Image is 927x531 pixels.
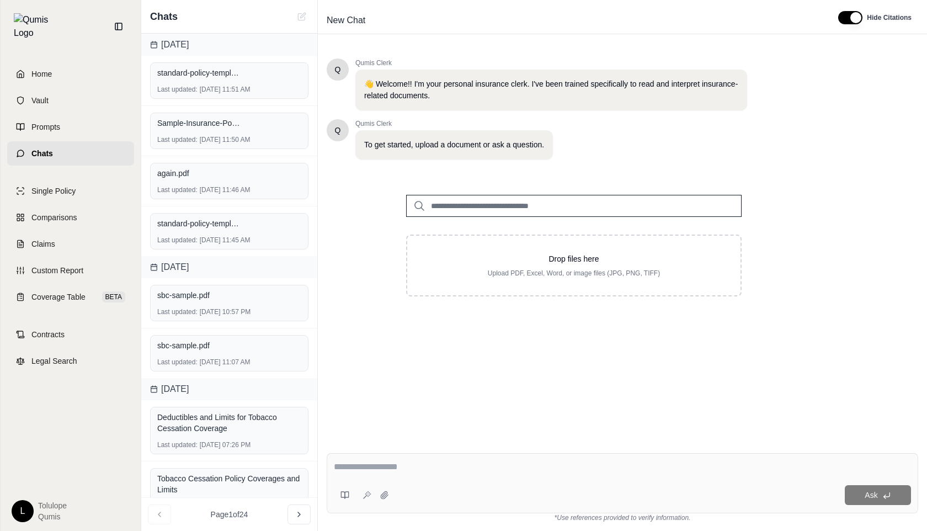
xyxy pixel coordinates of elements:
div: [DATE] 07:26 PM [157,440,301,449]
span: Last updated: [157,135,198,144]
button: New Chat [295,10,308,23]
p: 👋 Welcome!! I'm your personal insurance clerk. I've been trained specifically to read and interpr... [364,78,738,102]
span: Comparisons [31,212,77,223]
span: sbc-sample.pdf [157,290,210,301]
span: Legal Search [31,355,77,367]
span: Contracts [31,329,65,340]
span: Coverage Table [31,291,86,302]
span: Custom Report [31,265,83,276]
span: Ask [865,491,877,500]
span: standard-policy-template-final.docx [157,218,240,229]
span: Last updated: [157,440,198,449]
img: Qumis Logo [14,13,55,40]
span: Single Policy [31,185,76,197]
div: [DATE] 10:57 PM [157,307,301,316]
div: [DATE] 11:07 AM [157,358,301,367]
span: Qumis [38,511,67,522]
a: Chats [7,141,134,166]
div: L [12,500,34,522]
button: Ask [845,485,911,505]
div: [DATE] [141,34,317,56]
a: Home [7,62,134,86]
span: Prompts [31,121,60,132]
span: Last updated: [157,185,198,194]
div: [DATE] 11:45 AM [157,236,301,245]
span: Claims [31,238,55,249]
div: *Use references provided to verify information. [327,513,918,522]
span: Hello [335,125,341,136]
span: Hide Citations [867,13,912,22]
span: again.pdf [157,168,189,179]
div: [DATE] 11:51 AM [157,85,301,94]
button: Collapse sidebar [110,18,127,35]
a: Vault [7,88,134,113]
p: Drop files here [425,253,723,264]
div: Tobacco Cessation Policy Coverages and Limits [157,473,301,495]
span: Last updated: [157,358,198,367]
span: Chats [150,9,178,24]
span: standard-policy-template-final.docx [157,67,240,78]
a: Comparisons [7,205,134,230]
a: Single Policy [7,179,134,203]
span: Home [31,68,52,79]
span: Sample-Insurance-Policy-Document-Language.pdf [157,118,240,129]
div: Edit Title [322,12,825,29]
div: [DATE] [141,378,317,400]
span: BETA [102,291,125,302]
span: Vault [31,95,49,106]
span: Last updated: [157,236,198,245]
a: Prompts [7,115,134,139]
span: Hello [335,64,341,75]
span: Qumis Clerk [355,119,553,128]
div: [DATE] 11:46 AM [157,185,301,194]
span: Last updated: [157,85,198,94]
p: Upload PDF, Excel, Word, or image files (JPG, PNG, TIFF) [425,269,723,278]
a: Contracts [7,322,134,347]
span: Page 1 of 24 [211,509,248,520]
a: Coverage TableBETA [7,285,134,309]
span: sbc-sample.pdf [157,340,210,351]
span: New Chat [322,12,370,29]
span: Last updated: [157,307,198,316]
span: Qumis Clerk [355,59,747,67]
div: [DATE] 11:50 AM [157,135,301,144]
a: Legal Search [7,349,134,373]
a: Claims [7,232,134,256]
div: [DATE] [141,256,317,278]
span: Chats [31,148,53,159]
div: Deductibles and Limits for Tobacco Cessation Coverage [157,412,301,434]
span: Tolulope [38,500,67,511]
a: Custom Report [7,258,134,283]
p: To get started, upload a document or ask a question. [364,139,544,151]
